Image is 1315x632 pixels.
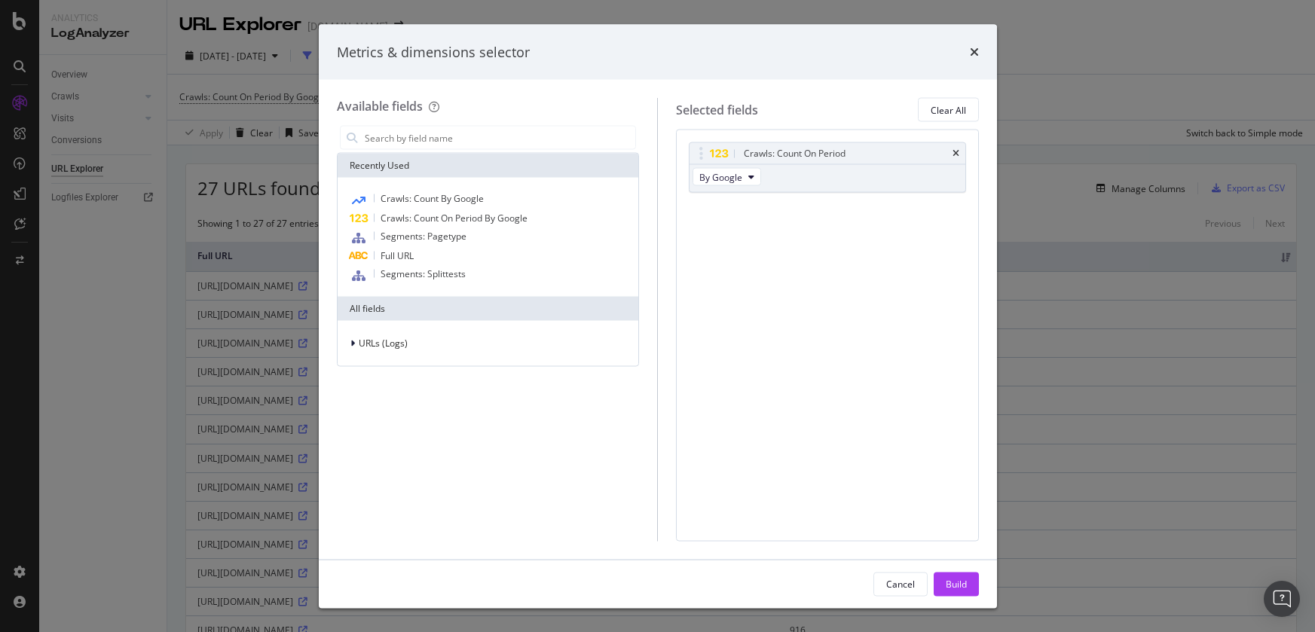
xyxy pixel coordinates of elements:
button: Clear All [918,98,979,122]
div: Selected fields [676,101,758,118]
span: Full URL [381,249,414,262]
div: Available fields [337,98,423,114]
span: Crawls: Count By Google [381,192,484,205]
span: URLs (Logs) [359,337,408,350]
button: By Google [693,168,761,186]
span: Crawls: Count On Period By Google [381,212,528,224]
div: Crawls: Count On Period [744,146,846,161]
input: Search by field name [363,127,636,149]
div: Open Intercom Messenger [1264,581,1300,617]
span: Segments: Splittests [381,267,466,280]
div: Metrics & dimensions selector [337,42,530,62]
div: modal [319,24,997,608]
div: Cancel [886,577,915,590]
div: Crawls: Count On PeriodtimesBy Google [689,142,966,193]
span: By Google [699,170,742,183]
div: All fields [338,297,639,321]
div: Recently Used [338,154,639,178]
button: Cancel [873,572,928,596]
div: Build [946,577,967,590]
div: times [970,42,979,62]
span: Segments: Pagetype [381,230,466,243]
div: Clear All [931,103,966,116]
button: Build [934,572,979,596]
div: times [953,149,959,158]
